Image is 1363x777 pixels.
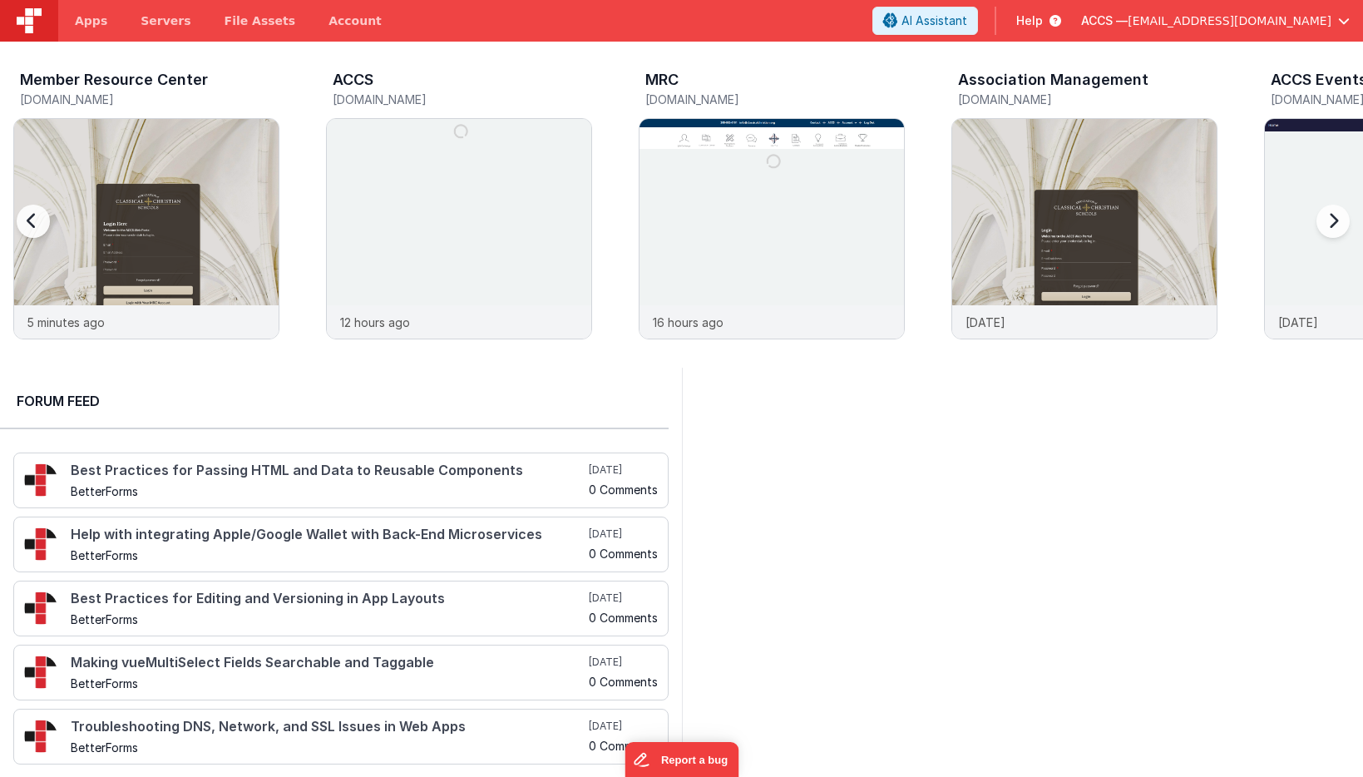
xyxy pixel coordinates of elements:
[13,453,669,508] a: Best Practices for Passing HTML and Data to Reusable Components BetterForms [DATE] 0 Comments
[71,549,585,562] h5: BetterForms
[589,483,658,496] h5: 0 Comments
[958,72,1148,88] h3: Association Management
[589,676,658,688] h5: 0 Comments
[645,93,905,106] h5: [DOMAIN_NAME]
[333,93,592,106] h5: [DOMAIN_NAME]
[141,12,190,29] span: Servers
[589,656,658,669] h5: [DATE]
[13,645,669,700] a: Making vueMultiSelect Fields Searchable and Taggable BetterForms [DATE] 0 Comments
[333,72,373,88] h3: ACCS
[872,7,978,35] button: AI Assistant
[1081,12,1128,29] span: ACCS —
[17,391,652,411] h2: Forum Feed
[13,581,669,636] a: Best Practices for Editing and Versioning in App Layouts BetterForms [DATE] 0 Comments
[71,656,585,671] h4: Making vueMultiSelect Fields Searchable and Taggable
[589,740,658,752] h5: 0 Comments
[589,720,658,733] h5: [DATE]
[225,12,296,29] span: File Assets
[1081,12,1350,29] button: ACCS — [EMAIL_ADDRESS][DOMAIN_NAME]
[589,463,658,477] h5: [DATE]
[71,720,585,735] h4: Troubleshooting DNS, Network, and SSL Issues in Web Apps
[71,527,585,542] h4: Help with integrating Apple/Google Wallet with Back-End Microservices
[71,677,585,690] h5: BetterForms
[340,314,410,331] p: 12 hours ago
[653,314,723,331] p: 16 hours ago
[20,72,208,88] h3: Member Resource Center
[24,720,57,753] img: 295_2.png
[625,742,738,777] iframe: Marker.io feedback button
[965,314,1005,331] p: [DATE]
[1016,12,1043,29] span: Help
[958,93,1217,106] h5: [DOMAIN_NAME]
[71,463,585,478] h4: Best Practices for Passing HTML and Data to Reusable Components
[71,613,585,626] h5: BetterForms
[589,611,658,624] h5: 0 Comments
[24,656,57,689] img: 295_2.png
[13,517,669,572] a: Help with integrating Apple/Google Wallet with Back-End Microservices BetterForms [DATE] 0 Comments
[1278,314,1318,331] p: [DATE]
[75,12,107,29] span: Apps
[13,709,669,765] a: Troubleshooting DNS, Network, and SSL Issues in Web Apps BetterForms [DATE] 0 Comments
[24,591,57,625] img: 295_2.png
[71,591,585,606] h4: Best Practices for Editing and Versioning in App Layouts
[1128,12,1331,29] span: [EMAIL_ADDRESS][DOMAIN_NAME]
[24,463,57,497] img: 295_2.png
[589,547,658,560] h5: 0 Comments
[901,12,967,29] span: AI Assistant
[20,93,279,106] h5: [DOMAIN_NAME]
[645,72,679,88] h3: MRC
[24,527,57,561] img: 295_2.png
[71,485,585,497] h5: BetterForms
[589,527,658,541] h5: [DATE]
[589,591,658,605] h5: [DATE]
[71,741,585,754] h5: BetterForms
